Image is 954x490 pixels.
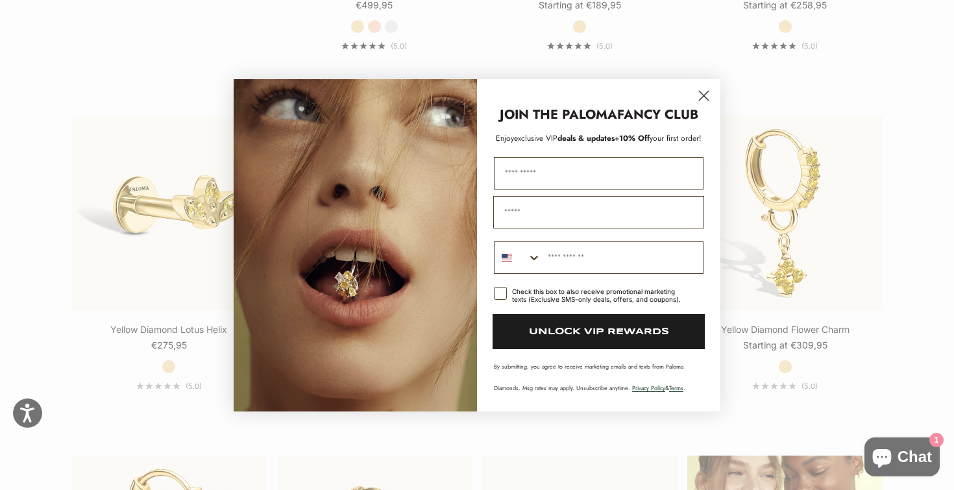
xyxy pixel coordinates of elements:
img: Loading... [234,79,477,411]
strong: FANCY CLUB [617,105,698,124]
span: exclusive VIP [514,132,557,144]
button: Search Countries [495,242,541,273]
span: Enjoy [496,132,514,144]
a: Terms [669,384,683,392]
button: UNLOCK VIP REWARDS [493,314,705,349]
strong: JOIN THE PALOMA [500,105,617,124]
span: deals & updates [514,132,615,144]
input: Phone Number [541,242,703,273]
span: & . [632,384,685,392]
img: United States [502,252,512,263]
input: First Name [494,157,703,190]
a: Privacy Policy [632,384,665,392]
button: Close dialog [692,84,715,107]
p: By submitting, you agree to receive marketing emails and texts from Paloma Diamonds. Msg rates ma... [494,362,703,392]
input: Email [493,196,704,228]
div: Check this box to also receive promotional marketing texts (Exclusive SMS-only deals, offers, and... [512,288,688,303]
span: 10% Off [619,132,650,144]
span: + your first order! [615,132,702,144]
